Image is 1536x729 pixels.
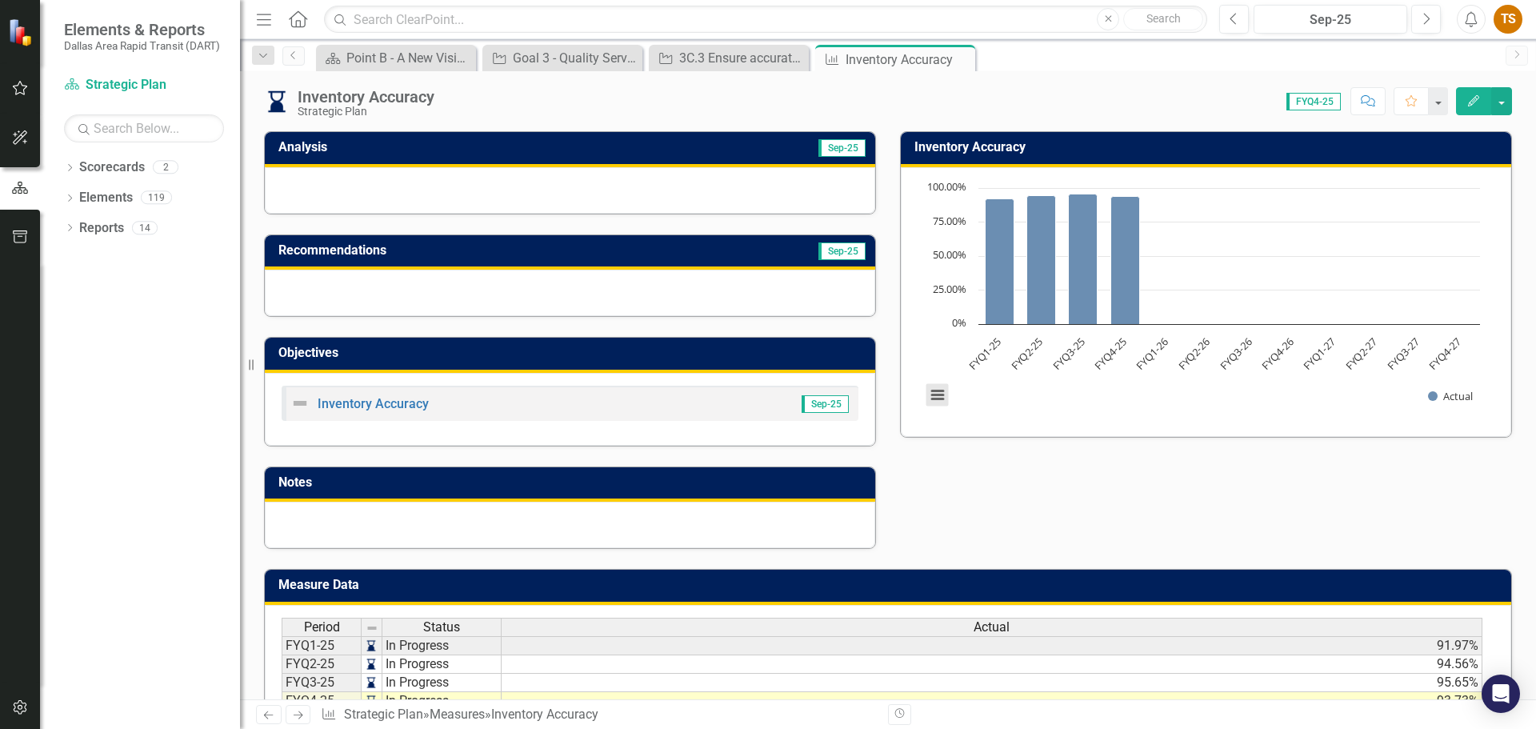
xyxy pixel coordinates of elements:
[933,282,966,296] text: 25.00%
[818,139,866,157] span: Sep-25
[79,189,133,207] a: Elements
[818,242,866,260] span: Sep-25
[933,214,966,228] text: 75.00%
[1217,334,1254,372] text: FYQ3-26
[1428,389,1473,403] button: Show Actual
[1091,334,1129,372] text: FYQ4-25
[1133,334,1170,372] text: FYQ1-26
[1494,5,1522,34] button: TS
[304,620,340,635] span: Period
[278,578,1503,592] h3: Measure Data
[282,692,362,711] td: FYQ4-25
[927,179,966,194] text: 100.00%
[914,140,1503,154] h3: Inventory Accuracy
[926,384,949,407] button: View chart menu, Chart
[1008,334,1046,372] text: FYQ2-25
[986,198,1014,324] path: FYQ1-25, 91.97. Actual.
[513,48,638,68] div: Goal 3 - Quality Service
[502,674,1482,692] td: 95.65%
[423,620,460,635] span: Status
[1384,334,1422,372] text: FYQ3-27
[64,20,220,39] span: Elements & Reports
[290,394,310,413] img: Not Defined
[320,48,472,68] a: Point B - A New Vision for Mobility in [GEOGRAPHIC_DATA][US_STATE]
[64,114,224,142] input: Search Below...
[1175,334,1213,372] text: FYQ2-26
[1050,334,1087,372] text: FYQ3-25
[430,707,485,722] a: Measures
[324,6,1207,34] input: Search ClearPoint...
[8,18,36,46] img: ClearPoint Strategy
[321,706,876,724] div: » »
[282,674,362,692] td: FYQ3-25
[264,89,290,114] img: In Progress
[278,243,684,258] h3: Recommendations
[1146,12,1181,25] span: Search
[1254,5,1407,34] button: Sep-25
[486,48,638,68] a: Goal 3 - Quality Service
[1258,334,1296,372] text: FYQ4-26
[974,620,1010,635] span: Actual
[1123,8,1203,30] button: Search
[382,692,502,711] td: In Progress
[64,39,220,52] small: Dallas Area Rapid Transit (DART)
[141,191,172,205] div: 119
[278,475,867,490] h3: Notes
[802,395,849,413] span: Sep-25
[365,658,378,671] img: a60fEp3wDQni8pZ7I27oqqWuN4cEGC8WR9mYgEmzHXzVrUA4836MBMLMGGum7eqBRhv1oeZWIAJc928VS3AeLM+zMQCTJjr5q...
[318,396,429,411] a: Inventory Accuracy
[1069,194,1098,324] path: FYQ3-25, 95.65. Actual.
[153,161,178,174] div: 2
[344,707,423,722] a: Strategic Plan
[382,655,502,674] td: In Progress
[366,622,378,635] img: 8DAGhfEEPCf229AAAAAElFTkSuQmCC
[346,48,472,68] div: Point B - A New Vision for Mobility in [GEOGRAPHIC_DATA][US_STATE]
[679,48,805,68] div: 3C.3 Ensure accurate inventories to avoid service disruptions
[1482,675,1520,713] div: Open Intercom Messenger
[502,655,1482,674] td: 94.56%
[846,50,971,70] div: Inventory Accuracy
[491,707,598,722] div: Inventory Accuracy
[382,636,502,655] td: In Progress
[1027,195,1056,324] path: FYQ2-25, 94.56. Actual.
[298,106,434,118] div: Strategic Plan
[1286,93,1341,110] span: FYQ4-25
[933,247,966,262] text: 50.00%
[918,180,1488,420] svg: Interactive chart
[1111,196,1140,324] path: FYQ4-25, 93.73. Actual.
[653,48,805,68] a: 3C.3 Ensure accurate inventories to avoid service disruptions
[1300,334,1338,372] text: FYQ1-27
[502,692,1482,711] td: 93.73%
[64,76,224,94] a: Strategic Plan
[365,695,378,707] img: a60fEp3wDQni8pZ7I27oqqWuN4cEGC8WR9mYgEmzHXzVrUA4836MBMLMGGum7eqBRhv1oeZWIAJc928VS3AeLM+zMQCTJjr5q...
[298,88,434,106] div: Inventory Accuracy
[952,315,966,330] text: 0%
[282,636,362,655] td: FYQ1-25
[918,180,1494,420] div: Chart. Highcharts interactive chart.
[502,636,1482,655] td: 91.97%
[132,221,158,234] div: 14
[282,655,362,674] td: FYQ2-25
[966,334,1003,372] text: FYQ1-25
[278,140,573,154] h3: Analysis
[79,219,124,238] a: Reports
[382,674,502,692] td: In Progress
[1342,334,1380,372] text: FYQ2-27
[365,639,378,652] img: a60fEp3wDQni8pZ7I27oqqWuN4cEGC8WR9mYgEmzHXzVrUA4836MBMLMGGum7eqBRhv1oeZWIAJc928VS3AeLM+zMQCTJjr5q...
[1426,334,1463,372] text: FYQ4-27
[365,676,378,689] img: a60fEp3wDQni8pZ7I27oqqWuN4cEGC8WR9mYgEmzHXzVrUA4836MBMLMGGum7eqBRhv1oeZWIAJc928VS3AeLM+zMQCTJjr5q...
[278,346,867,360] h3: Objectives
[79,158,145,177] a: Scorecards
[1259,10,1402,30] div: Sep-25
